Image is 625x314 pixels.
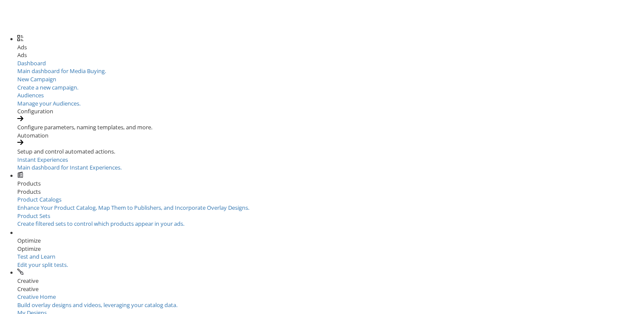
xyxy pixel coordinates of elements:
div: Configure parameters, naming templates, and more. [17,123,625,131]
div: Creative [17,285,625,293]
div: Enhance Your Product Catalog, Map Them to Publishers, and Incorporate Overlay Designs. [17,204,625,212]
div: Test and Learn [17,253,126,261]
div: Main dashboard for Media Buying. [17,67,625,75]
a: Product CatalogsEnhance Your Product Catalog, Map Them to Publishers, and Incorporate Overlay Des... [17,195,625,211]
div: Build overlay designs and videos, leveraging your catalog data. [17,301,625,309]
div: Product Sets [17,212,625,220]
div: Products [17,188,625,196]
div: Instant Experiences [17,156,625,164]
a: DashboardMain dashboard for Media Buying. [17,59,625,75]
a: New CampaignCreate a new campaign. [17,75,625,91]
span: Products [17,179,41,187]
div: Configuration [17,107,625,115]
span: Optimize [17,237,41,244]
a: AudiencesManage your Audiences. [17,91,625,107]
div: Create a new campaign. [17,83,625,92]
div: Product Catalogs [17,195,625,204]
div: Automation [17,131,625,140]
div: Main dashboard for Instant Experiences. [17,163,625,172]
div: New Campaign [17,75,625,83]
span: Ads [17,43,27,51]
div: Creative Home [17,293,625,301]
div: Setup and control automated actions. [17,147,625,156]
div: Create filtered sets to control which products appear in your ads. [17,220,625,228]
a: Instant ExperiencesMain dashboard for Instant Experiences. [17,156,625,172]
div: Audiences [17,91,625,99]
div: Manage your Audiences. [17,99,625,108]
div: Dashboard [17,59,625,67]
a: Product SetsCreate filtered sets to control which products appear in your ads. [17,212,625,228]
a: Creative HomeBuild overlay designs and videos, leveraging your catalog data. [17,293,625,309]
div: Ads [17,51,625,59]
span: Creative [17,277,39,285]
div: Edit your split tests. [17,261,126,269]
div: Optimize [17,245,625,253]
a: Test and LearnEdit your split tests. [17,253,126,269]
